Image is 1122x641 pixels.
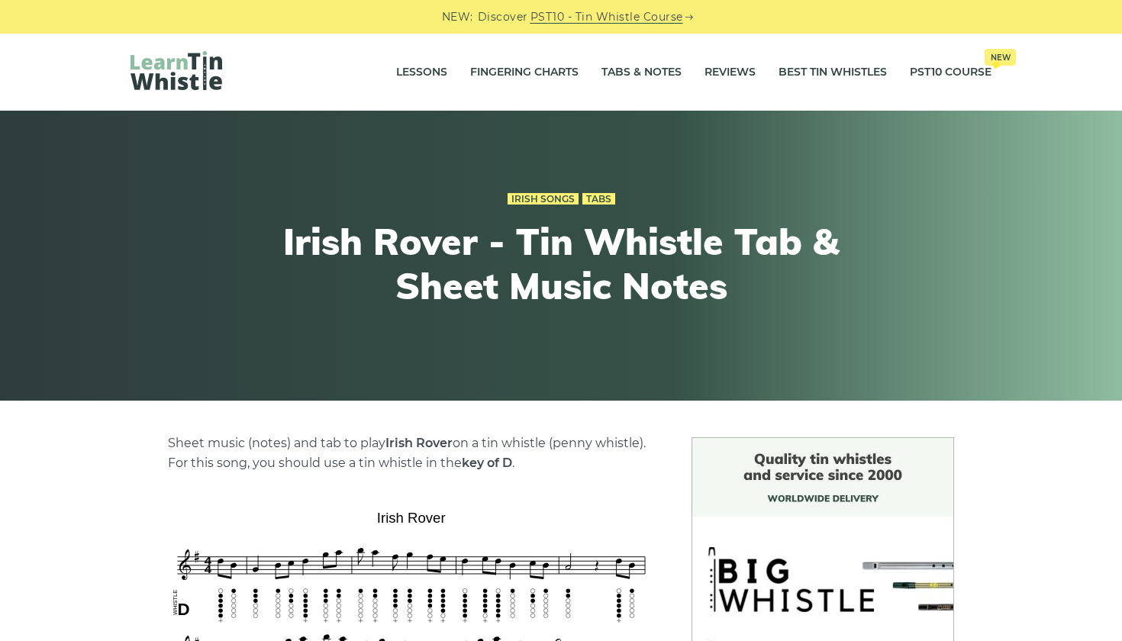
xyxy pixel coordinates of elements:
a: Tabs [582,193,615,205]
strong: Irish Rover [385,436,453,450]
strong: key of D [462,456,512,470]
a: Best Tin Whistles [779,53,887,92]
a: Irish Songs [508,193,579,205]
h1: Irish Rover - Tin Whistle Tab & Sheet Music Notes [280,220,842,308]
a: Reviews [704,53,756,92]
a: PST10 CourseNew [910,53,991,92]
a: Tabs & Notes [601,53,682,92]
img: LearnTinWhistle.com [131,51,222,90]
span: New [985,49,1016,66]
a: Lessons [396,53,447,92]
a: Fingering Charts [470,53,579,92]
p: Sheet music (notes) and tab to play on a tin whistle (penny whistle). For this song, you should u... [168,433,655,473]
